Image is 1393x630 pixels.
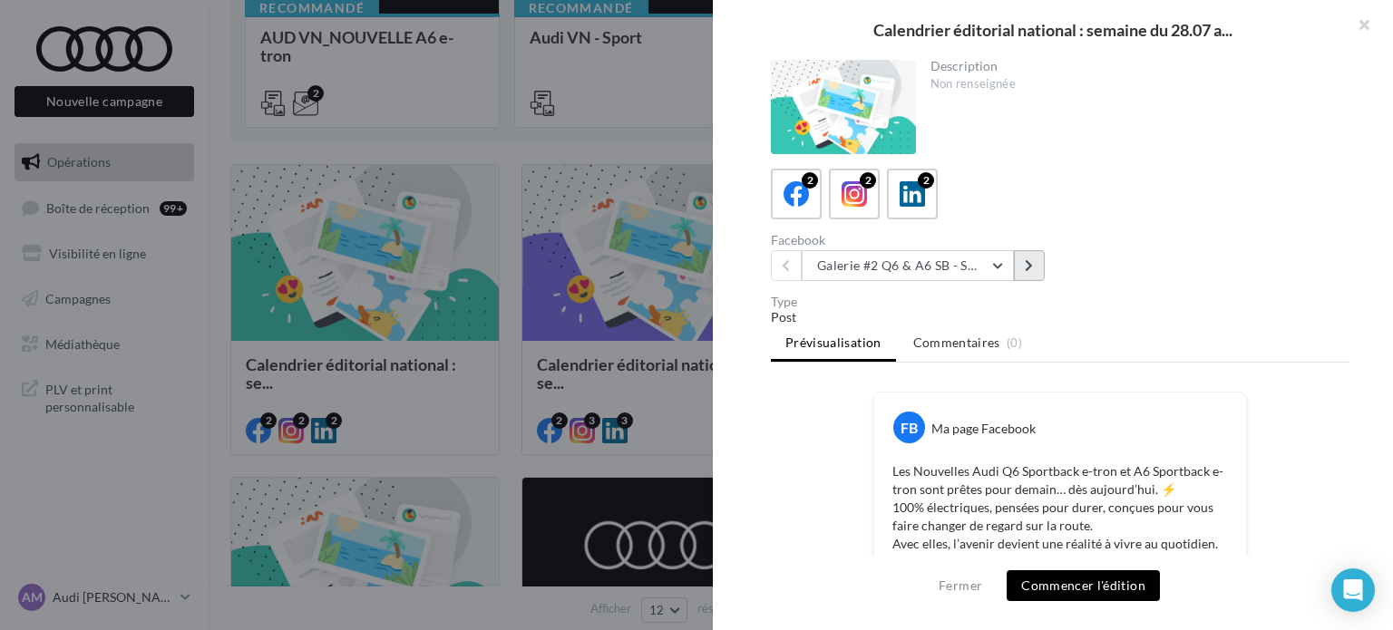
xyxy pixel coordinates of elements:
div: Description [930,60,1336,73]
div: Post [771,308,1349,326]
span: Commentaires [913,334,1000,352]
div: 2 [918,172,934,189]
div: Open Intercom Messenger [1331,568,1375,612]
button: Galerie #2 Q6 & A6 SB - Shooting NV [802,250,1014,281]
div: 2 [802,172,818,189]
div: 2 [860,172,876,189]
button: Commencer l'édition [1007,570,1160,601]
div: Non renseignée [930,76,1336,92]
div: FB [893,412,925,443]
div: Ma page Facebook [931,420,1036,438]
div: Facebook [771,234,1053,247]
span: Calendrier éditorial national : semaine du 28.07 a... [873,22,1232,38]
div: Type [771,296,1349,308]
span: (0) [1007,335,1022,350]
button: Fermer [931,575,989,596]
